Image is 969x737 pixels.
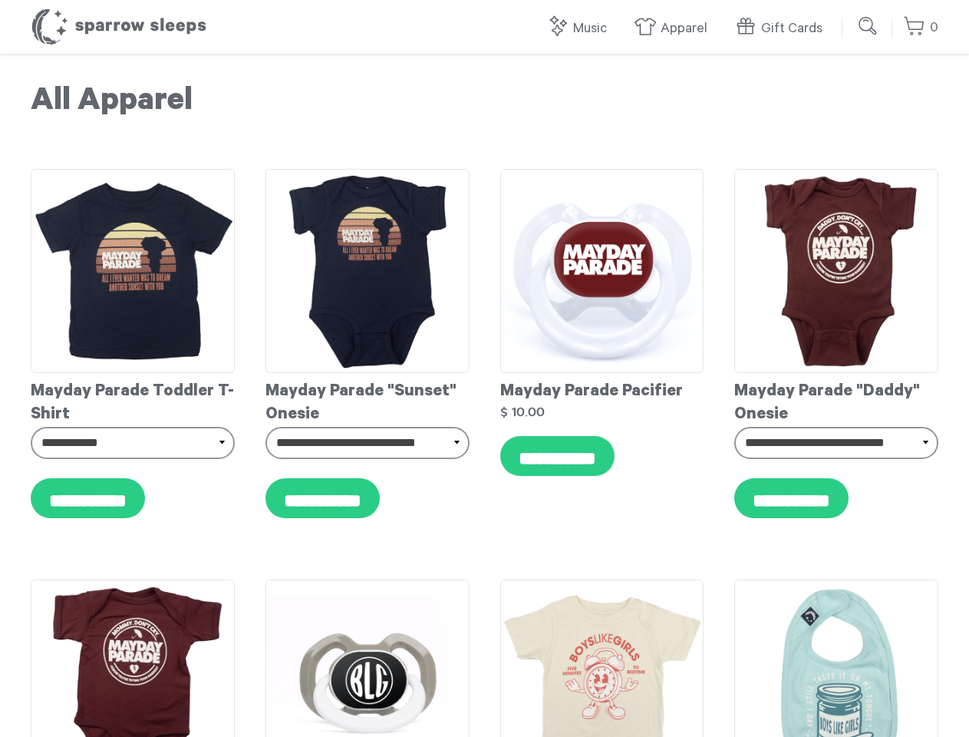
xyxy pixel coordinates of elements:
h1: Sparrow Sleeps [31,8,207,46]
div: Mayday Parade Toddler T-Shirt [31,373,235,427]
div: Mayday Parade "Daddy" Onesie [734,373,938,427]
img: MaydayParadePacifierMockup_grande.png [500,169,704,373]
a: 0 [903,12,938,45]
strong: $ 10.00 [500,405,545,418]
a: Apparel [634,12,715,45]
input: Submit [853,11,884,41]
a: Music [546,12,615,45]
img: MaydayParade-SunsetOnesie_grande.png [265,169,470,373]
div: Mayday Parade Pacifier [500,373,704,404]
img: Mayday_Parade_-_Daddy_Onesie_grande.png [734,169,938,373]
a: Gift Cards [734,12,830,45]
div: Mayday Parade "Sunset" Onesie [265,373,470,427]
img: MaydayParade-SunsetToddlerT-shirt_grande.png [31,169,235,373]
h1: All Apparel [31,84,938,123]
